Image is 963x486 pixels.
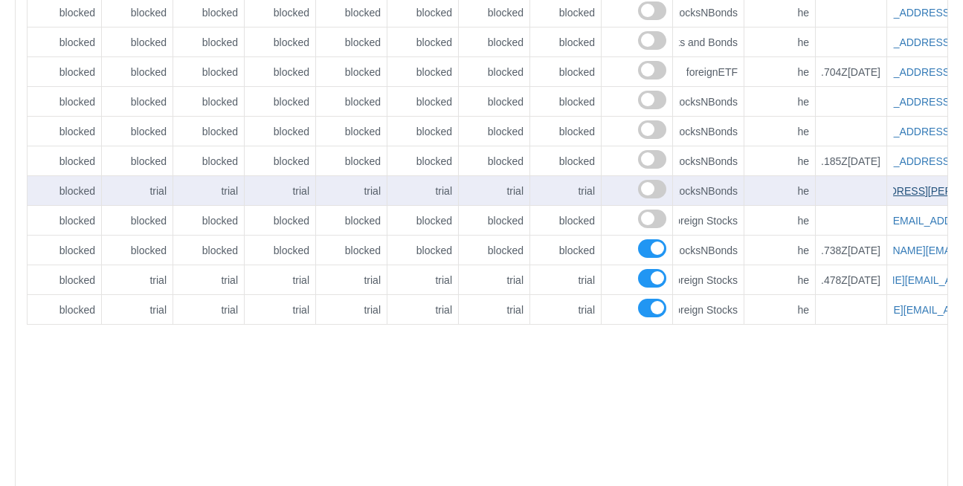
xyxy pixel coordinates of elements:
[251,94,309,109] div: blocked
[679,5,738,20] div: ilStocksNBonds
[251,184,309,198] div: trial
[108,5,167,20] div: blocked
[822,273,880,288] div: [DATE]T13:43:01.478Z
[108,302,167,317] div: trial
[465,5,524,20] div: blocked
[536,154,595,169] div: blocked
[536,5,595,20] div: blocked
[322,65,381,80] div: blocked
[679,213,738,228] div: Foreign Stocks
[108,273,167,288] div: trial
[679,302,738,317] div: Foreign Stocks
[251,154,309,169] div: blocked
[465,184,524,198] div: trial
[251,65,309,80] div: blocked
[465,35,524,50] div: blocked
[393,35,452,50] div: blocked
[393,243,452,258] div: blocked
[679,65,738,80] div: foreignETF
[750,213,809,228] div: he
[393,154,452,169] div: blocked
[536,65,595,80] div: blocked
[33,94,95,109] div: blocked
[179,65,238,80] div: blocked
[536,35,595,50] div: blocked
[465,124,524,139] div: blocked
[33,213,95,228] div: blocked
[536,94,595,109] div: blocked
[179,184,238,198] div: trial
[322,35,381,50] div: blocked
[33,124,95,139] div: blocked
[465,65,524,80] div: blocked
[679,154,738,169] div: ilStocksNBonds
[33,273,95,288] div: blocked
[465,213,524,228] div: blocked
[251,5,309,20] div: blocked
[108,243,167,258] div: blocked
[679,184,738,198] div: ilStocksNBonds
[108,65,167,80] div: blocked
[750,94,809,109] div: he
[536,243,595,258] div: blocked
[322,273,381,288] div: trial
[322,243,381,258] div: blocked
[393,302,452,317] div: trial
[251,243,309,258] div: blocked
[251,213,309,228] div: blocked
[536,124,595,139] div: blocked
[322,213,381,228] div: blocked
[679,124,738,139] div: ilStocksNBonds
[750,273,809,288] div: he
[33,5,95,20] div: blocked
[465,302,524,317] div: trial
[179,94,238,109] div: blocked
[179,5,238,20] div: blocked
[750,302,809,317] div: he
[822,154,880,169] div: [DATE]T09:19:47.185Z
[822,65,880,80] div: [DATE]T10:43:12.704Z
[536,184,595,198] div: trial
[179,273,238,288] div: trial
[750,35,809,50] div: he
[465,94,524,109] div: blocked
[393,65,452,80] div: blocked
[393,213,452,228] div: blocked
[393,5,452,20] div: blocked
[108,184,167,198] div: trial
[179,302,238,317] div: trial
[393,94,452,109] div: blocked
[251,124,309,139] div: blocked
[679,35,738,50] div: IL Stocks and Bonds
[750,243,809,258] div: he
[33,35,95,50] div: blocked
[33,154,95,169] div: blocked
[322,302,381,317] div: trial
[393,184,452,198] div: trial
[179,243,238,258] div: blocked
[393,124,452,139] div: blocked
[108,154,167,169] div: blocked
[750,154,809,169] div: he
[679,243,738,258] div: ilStocksNBonds
[465,154,524,169] div: blocked
[750,65,809,80] div: he
[251,302,309,317] div: trial
[108,213,167,228] div: blocked
[33,302,95,317] div: blocked
[465,243,524,258] div: blocked
[536,213,595,228] div: blocked
[750,124,809,139] div: he
[322,184,381,198] div: trial
[322,124,381,139] div: blocked
[822,243,880,258] div: [DATE]T07:07:16.738Z
[251,35,309,50] div: blocked
[322,5,381,20] div: blocked
[750,184,809,198] div: he
[679,273,738,288] div: Foreign Stocks
[465,273,524,288] div: trial
[536,302,595,317] div: trial
[108,124,167,139] div: blocked
[179,154,238,169] div: blocked
[750,5,809,20] div: he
